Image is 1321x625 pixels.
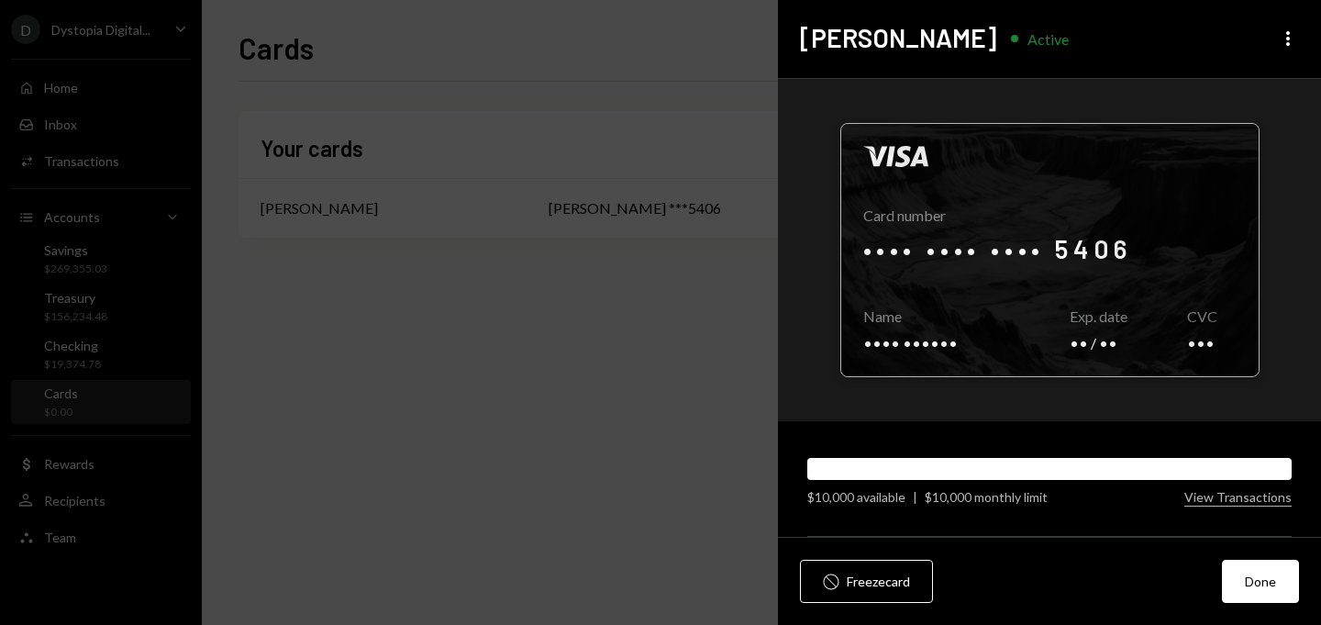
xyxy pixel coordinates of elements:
[800,20,996,56] h2: [PERSON_NAME]
[1027,30,1069,48] div: Active
[847,572,910,591] div: Freeze card
[913,487,917,507] div: |
[1222,560,1299,603] button: Done
[800,560,933,603] button: Freezecard
[807,487,905,507] div: $10,000 available
[1184,489,1292,507] button: View Transactions
[840,123,1260,377] div: Click to reveal
[925,487,1048,507] div: $10,000 monthly limit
